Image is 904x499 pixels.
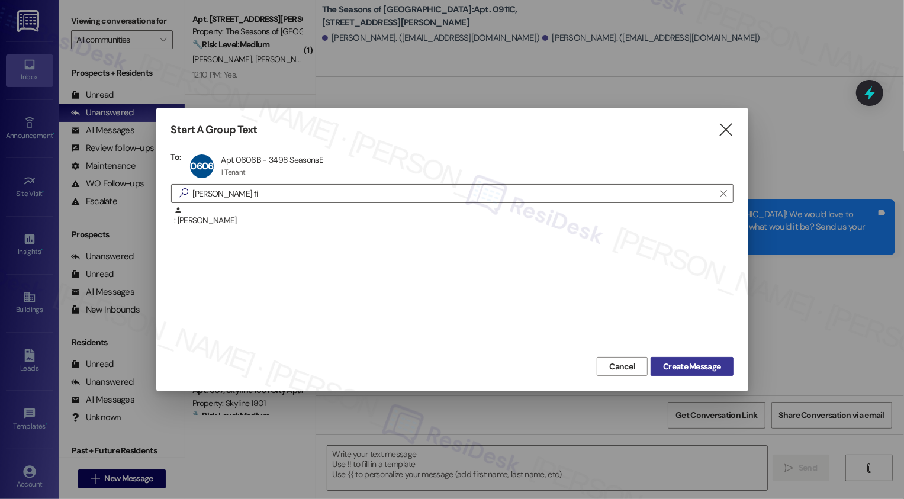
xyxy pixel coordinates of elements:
[651,357,733,376] button: Create Message
[171,206,734,236] div: : [PERSON_NAME]
[663,360,720,373] span: Create Message
[597,357,648,376] button: Cancel
[221,154,323,165] div: Apt 0606B - 3498 SeasonsE
[193,185,714,202] input: Search for any contact or apartment
[190,160,218,172] span: 0606B
[174,187,193,199] i: 
[221,168,245,177] div: 1 Tenant
[718,124,734,136] i: 
[714,185,733,202] button: Clear text
[171,123,258,137] h3: Start A Group Text
[720,189,726,198] i: 
[174,206,734,227] div: : [PERSON_NAME]
[609,360,635,373] span: Cancel
[171,152,182,162] h3: To:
